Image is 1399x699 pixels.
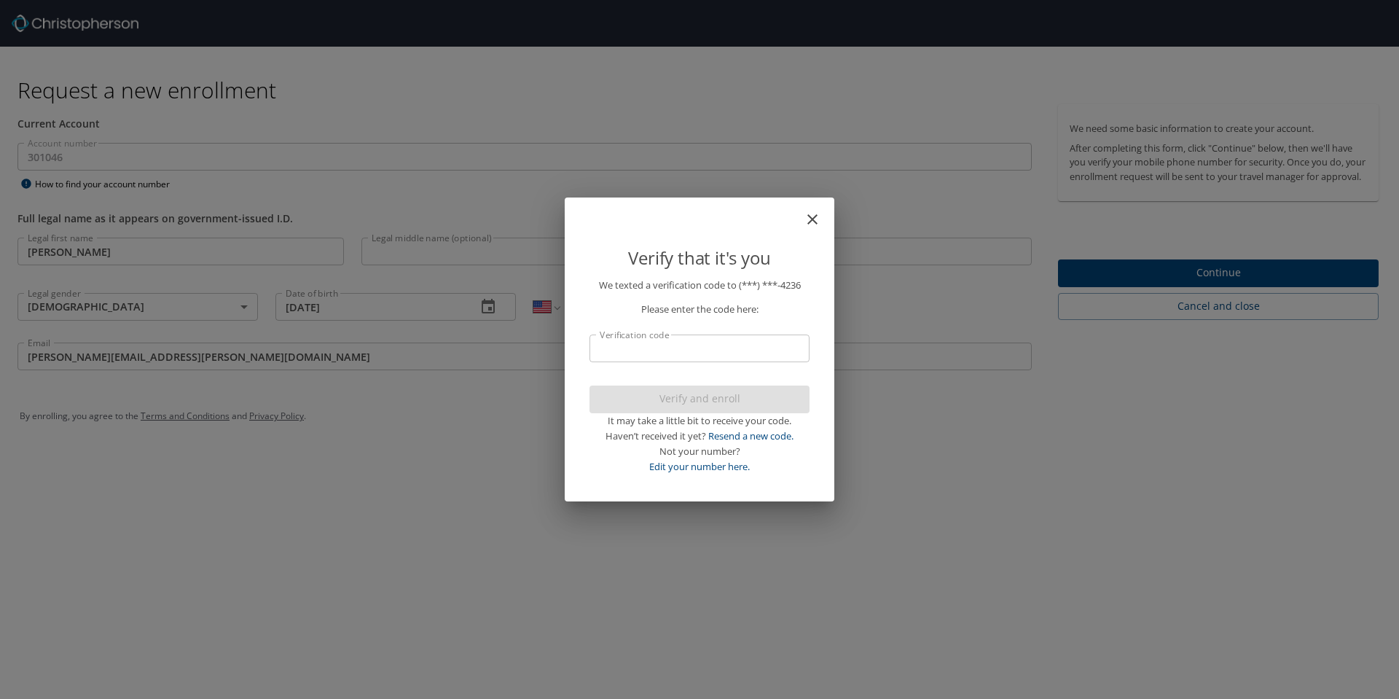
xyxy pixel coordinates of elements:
button: close [811,203,828,221]
p: Verify that it's you [589,244,810,272]
a: Edit your number here. [649,460,750,473]
div: Not your number? [589,444,810,459]
p: We texted a verification code to (***) ***- 4236 [589,278,810,293]
a: Resend a new code. [708,429,793,442]
div: It may take a little bit to receive your code. [589,413,810,429]
p: Please enter the code here: [589,302,810,317]
div: Haven’t received it yet? [589,429,810,444]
